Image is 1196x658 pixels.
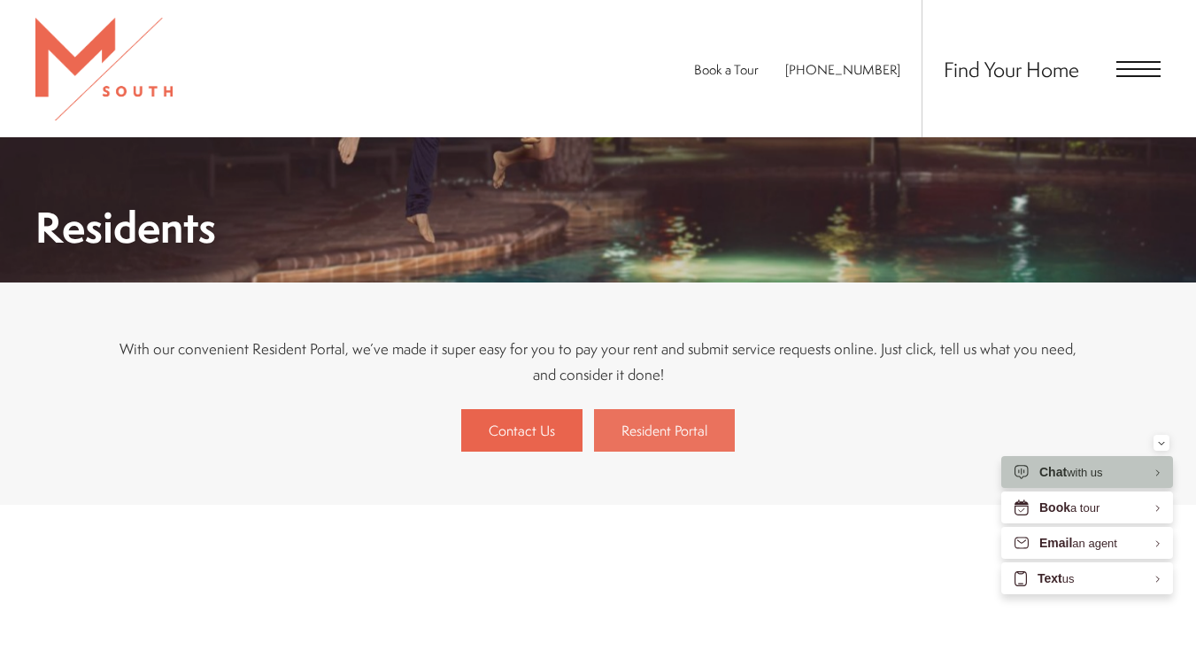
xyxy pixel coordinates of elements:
[1116,61,1161,77] button: Open Menu
[785,60,900,79] span: [PHONE_NUMBER]
[785,60,900,79] a: Call Us at 813-570-8014
[35,207,216,247] h1: Residents
[35,18,173,120] img: MSouth
[694,60,759,79] a: Book a Tour
[461,409,583,452] a: Contact Us
[621,421,707,440] span: Resident Portal
[594,409,735,452] a: Resident Portal
[112,336,1085,387] p: With our convenient Resident Portal, we’ve made it super easy for you to pay your rent and submit...
[489,421,555,440] span: Contact Us
[944,55,1079,83] a: Find Your Home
